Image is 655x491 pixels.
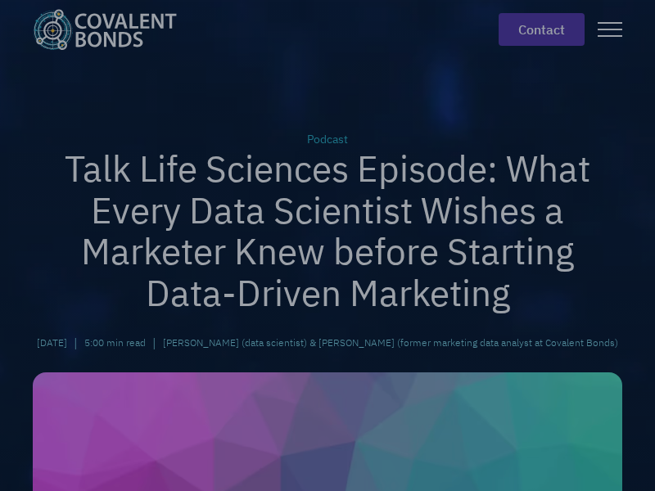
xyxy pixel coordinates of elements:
a: home [33,9,190,50]
div: 5:00 min read [84,336,146,350]
div: | [152,333,156,353]
div: [PERSON_NAME] (data scientist) & [PERSON_NAME] (former marketing data analyst at Covalent Bonds) [163,336,618,350]
div: | [74,333,78,353]
h1: Talk Life Sciences Episode: What Every Data Scientist Wishes a Marketer Knew before Starting Data... [33,148,622,313]
div: Podcast [33,131,622,148]
a: contact [499,13,585,46]
img: Covalent Bonds White / Teal Logo [33,9,177,50]
div: [DATE] [37,336,67,350]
